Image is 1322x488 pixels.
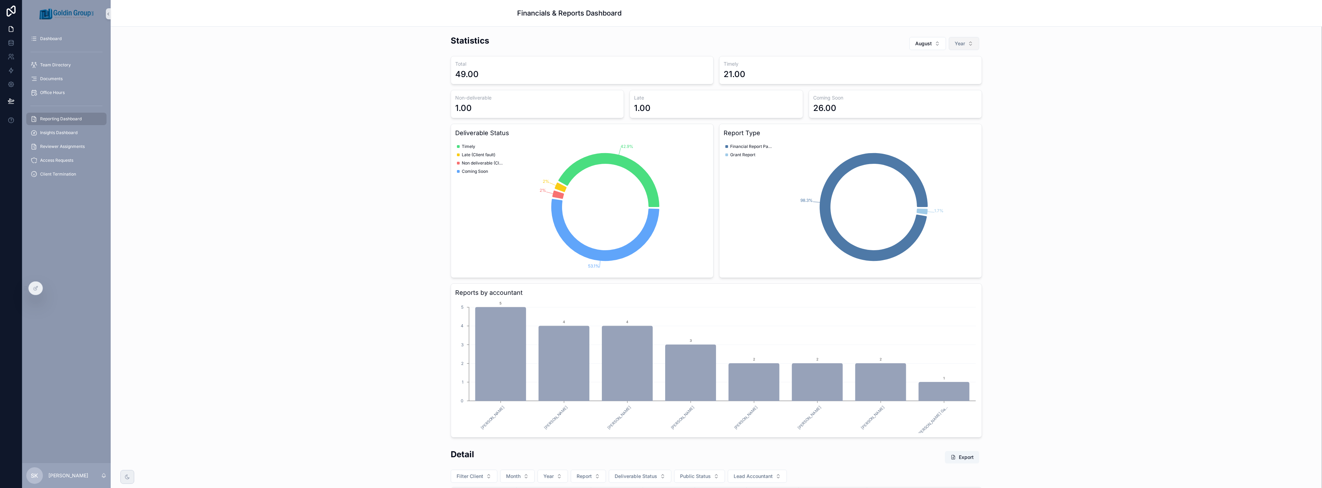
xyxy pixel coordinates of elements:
[480,405,505,430] text: [PERSON_NAME]
[540,188,546,193] tspan: 2%
[455,60,709,67] h3: Total
[40,90,65,95] span: Office Hours
[674,470,725,483] button: Select Button
[813,94,977,101] h3: Coming Soon
[462,169,488,174] span: Coming Soon
[40,158,73,163] span: Access Requests
[455,288,977,298] h3: Reports by accountant
[860,405,885,430] text: [PERSON_NAME]
[680,473,711,480] span: Public Status
[31,471,38,480] span: SK
[634,94,798,101] h3: Late
[40,36,62,41] span: Dashboard
[955,40,965,47] span: Year
[730,152,755,158] span: Grant Report
[506,473,521,480] span: Month
[724,60,977,67] h3: Timely
[457,473,483,480] span: Filter Client
[48,472,88,479] p: [PERSON_NAME]
[26,86,107,99] a: Office Hours
[609,470,671,483] button: Select Button
[730,144,772,149] span: Financial Report Package
[462,160,503,166] span: Non deliverable (Client fault)
[626,320,628,324] text: 4
[451,449,474,460] h2: Detail
[733,405,759,430] text: [PERSON_NAME]
[543,179,549,184] tspan: 2%
[945,451,979,463] button: Export
[26,140,107,153] a: Reviewer Assignments
[40,76,63,82] span: Documents
[577,473,592,480] span: Report
[728,470,787,483] button: Select Button
[909,37,946,50] button: Select Button
[462,152,495,158] span: Late (Client fault)
[455,103,472,114] div: 1.00
[571,470,606,483] button: Select Button
[26,113,107,125] a: Reporting Dashboard
[753,357,755,362] text: 2
[40,171,76,177] span: Client Termination
[607,405,632,430] text: [PERSON_NAME]
[455,94,619,101] h3: Non-deliverable
[461,361,463,366] tspan: 2
[26,32,107,45] a: Dashboard
[26,154,107,167] a: Access Requests
[455,300,977,433] div: chart
[455,128,709,138] h3: Deliverable Status
[724,128,977,138] h3: Report Type
[690,338,692,342] text: 3
[724,141,977,273] div: chart
[813,103,836,114] div: 26.00
[517,8,622,18] h1: Financials & Reports Dashboard
[800,198,813,203] tspan: 98.3%
[543,473,554,480] span: Year
[634,103,651,114] div: 1.00
[615,473,657,480] span: Deliverable Status
[26,59,107,71] a: Team Directory
[461,304,463,310] tspan: 5
[22,28,111,189] div: scrollable content
[451,35,489,46] h2: Statistics
[462,379,463,385] tspan: 1
[816,357,818,362] text: 2
[621,144,633,149] tspan: 42.9%
[734,473,773,480] span: Lead Accountant
[40,144,85,149] span: Reviewer Assignments
[40,130,77,135] span: Insights Dashboard
[40,62,71,68] span: Team Directory
[724,69,745,80] div: 21.00
[943,376,945,380] text: 1
[915,40,932,47] span: August
[563,320,565,324] text: 4
[26,73,107,85] a: Documents
[461,342,463,347] tspan: 3
[917,405,949,437] text: [PERSON_NAME] Ga...
[949,37,979,50] button: Select Button
[880,357,882,362] text: 2
[543,405,569,430] text: [PERSON_NAME]
[39,8,93,19] img: App logo
[455,69,479,80] div: 49.00
[26,126,107,139] a: Insights Dashboard
[455,141,709,273] div: chart
[499,301,502,305] text: 5
[588,263,599,269] tspan: 53.1%
[500,470,535,483] button: Select Button
[935,208,944,213] tspan: 1.7%
[461,398,463,403] tspan: 0
[40,116,82,122] span: Reporting Dashboard
[797,405,822,430] text: [PERSON_NAME]
[462,144,475,149] span: Timely
[26,168,107,180] a: Client Termination
[451,470,497,483] button: Select Button
[538,470,568,483] button: Select Button
[670,405,696,430] text: [PERSON_NAME]
[461,323,463,328] tspan: 4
